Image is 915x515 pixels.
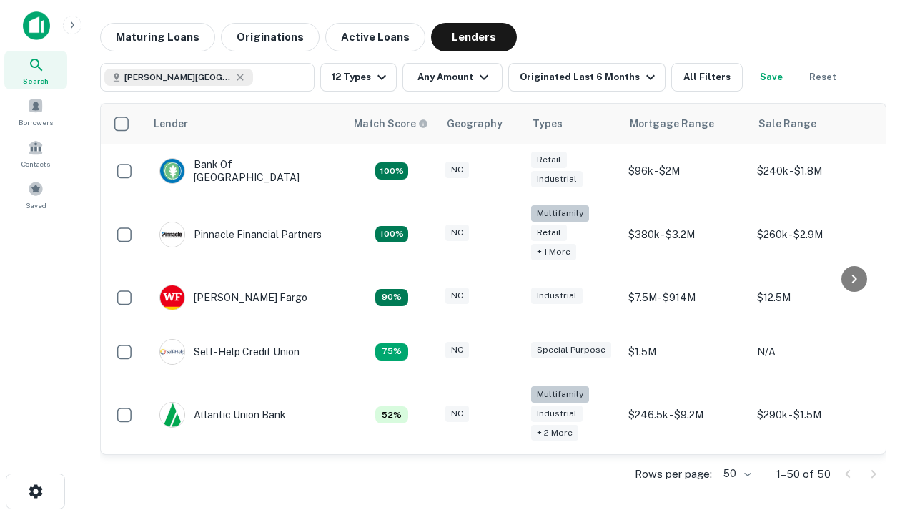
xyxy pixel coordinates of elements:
iframe: Chat Widget [844,355,915,423]
th: Lender [145,104,345,144]
td: $1.5M [621,325,750,379]
td: $290k - $1.5M [750,379,879,451]
button: Maturing Loans [100,23,215,51]
button: Originated Last 6 Months [508,63,666,92]
h6: Match Score [354,116,425,132]
div: Industrial [531,288,583,304]
div: Originated Last 6 Months [520,69,659,86]
p: 1–50 of 50 [776,466,831,483]
div: NC [445,162,469,178]
img: picture [160,222,184,247]
th: Capitalize uses an advanced AI algorithm to match your search with the best lender. The match sco... [345,104,438,144]
span: Contacts [21,158,50,170]
img: picture [160,403,184,427]
img: picture [160,340,184,364]
div: NC [445,342,469,358]
div: Retail [531,152,567,168]
th: Mortgage Range [621,104,750,144]
p: Rows per page: [635,466,712,483]
button: Reset [800,63,846,92]
div: Geography [447,115,503,132]
a: Borrowers [4,92,67,131]
div: Industrial [531,171,583,187]
div: Matching Properties: 24, hasApolloMatch: undefined [375,226,408,243]
td: $380k - $3.2M [621,198,750,270]
div: Retail [531,225,567,241]
div: NC [445,225,469,241]
td: $246.5k - $9.2M [621,379,750,451]
div: Pinnacle Financial Partners [159,222,322,247]
div: Mortgage Range [630,115,714,132]
div: Matching Properties: 12, hasApolloMatch: undefined [375,289,408,306]
span: Search [23,75,49,87]
a: Saved [4,175,67,214]
div: Self-help Credit Union [159,339,300,365]
button: Lenders [431,23,517,51]
button: Active Loans [325,23,425,51]
div: 50 [718,463,753,484]
div: Matching Properties: 7, hasApolloMatch: undefined [375,406,408,423]
div: Sale Range [758,115,816,132]
span: Saved [26,200,46,211]
button: All Filters [671,63,743,92]
img: picture [160,285,184,310]
div: NC [445,406,469,422]
button: Any Amount [402,63,503,92]
div: + 1 more [531,244,576,260]
button: 12 Types [320,63,397,92]
div: Matching Properties: 14, hasApolloMatch: undefined [375,162,408,180]
div: Lender [154,115,188,132]
td: $260k - $2.9M [750,198,879,270]
div: Industrial [531,406,583,422]
div: [PERSON_NAME] Fargo [159,285,307,310]
a: Contacts [4,134,67,172]
td: $240k - $1.8M [750,144,879,198]
div: Special Purpose [531,342,611,358]
div: Bank Of [GEOGRAPHIC_DATA] [159,158,331,184]
img: picture [160,159,184,183]
td: $7.5M - $914M [621,270,750,325]
td: $12.5M [750,270,879,325]
a: Search [4,51,67,89]
div: Multifamily [531,205,589,222]
th: Sale Range [750,104,879,144]
td: $96k - $2M [621,144,750,198]
th: Types [524,104,621,144]
div: Matching Properties: 10, hasApolloMatch: undefined [375,343,408,360]
th: Geography [438,104,524,144]
div: Capitalize uses an advanced AI algorithm to match your search with the best lender. The match sco... [354,116,428,132]
div: Multifamily [531,386,589,403]
button: Save your search to get updates of matches that match your search criteria. [748,63,794,92]
div: Atlantic Union Bank [159,402,286,428]
td: N/A [750,325,879,379]
span: [PERSON_NAME][GEOGRAPHIC_DATA], [GEOGRAPHIC_DATA] [124,71,232,84]
button: Originations [221,23,320,51]
div: + 2 more [531,425,578,441]
div: NC [445,288,469,304]
span: Borrowers [19,117,53,128]
div: Types [533,115,563,132]
img: capitalize-icon.png [23,11,50,40]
